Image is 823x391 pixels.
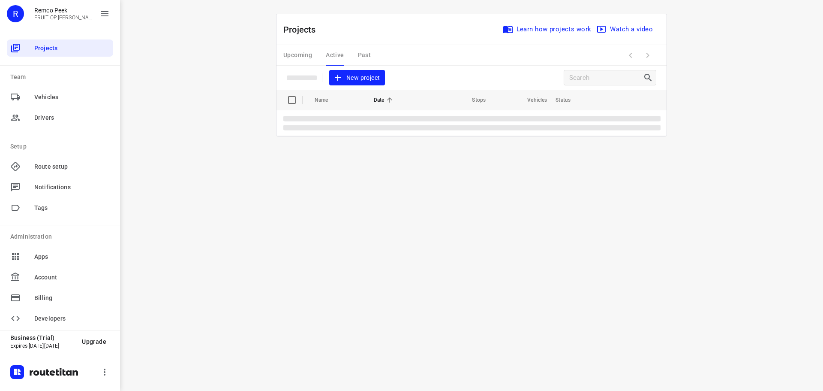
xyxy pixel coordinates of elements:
span: Billing [34,294,110,303]
div: Tags [7,199,113,216]
div: Drivers [7,109,113,126]
div: Developers [7,310,113,327]
span: Developers [34,314,110,323]
p: Administration [10,232,113,241]
div: Notifications [7,179,113,196]
span: Name [315,95,339,105]
span: Tags [34,203,110,212]
span: Projects [34,44,110,53]
span: Notifications [34,183,110,192]
button: New project [329,70,385,86]
div: Projects [7,39,113,57]
p: Business (Trial) [10,334,75,341]
span: Stops [461,95,486,105]
p: Remco Peek [34,7,93,14]
div: R [7,5,24,22]
div: Vehicles [7,88,113,106]
p: Projects [283,23,323,36]
button: Upgrade [75,334,113,349]
span: New project [334,73,380,83]
span: Drivers [34,113,110,122]
span: Vehicles [516,95,547,105]
p: FRUIT OP JE WERK [34,15,93,21]
input: Search projects [569,71,643,85]
span: Apps [34,252,110,261]
span: Route setup [34,162,110,171]
div: Billing [7,289,113,306]
span: Date [374,95,396,105]
p: Expires [DATE][DATE] [10,343,75,349]
span: Previous Page [622,47,639,64]
span: Upgrade [82,338,106,345]
div: Search [643,73,656,83]
p: Setup [10,142,113,151]
span: Vehicles [34,93,110,102]
div: Route setup [7,158,113,175]
div: Apps [7,248,113,265]
span: Status [556,95,582,105]
div: Account [7,269,113,286]
p: Team [10,73,113,82]
span: Next Page [639,47,656,64]
span: Account [34,273,110,282]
